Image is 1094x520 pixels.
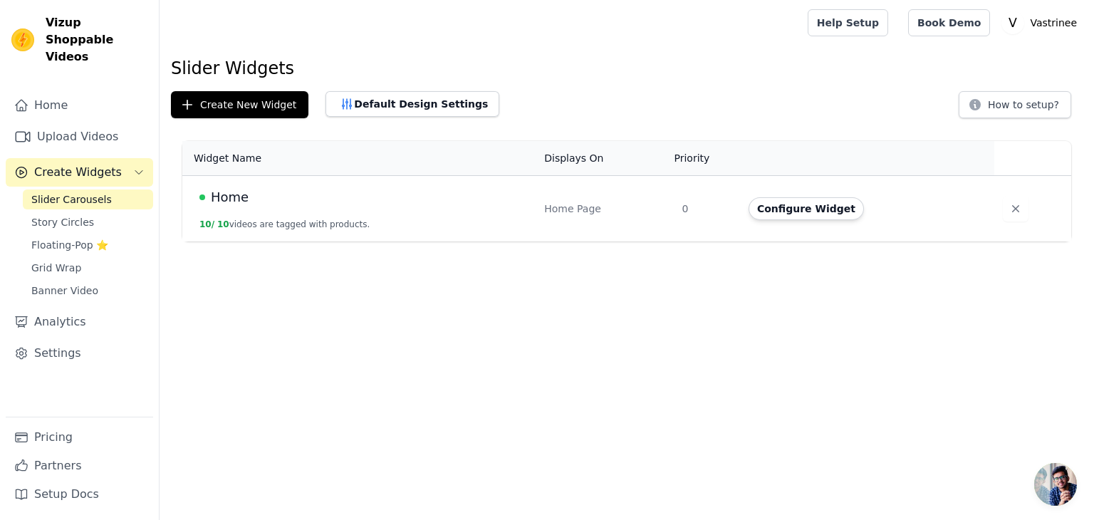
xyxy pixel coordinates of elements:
a: Help Setup [808,9,888,36]
th: Widget Name [182,141,536,176]
span: Banner Video [31,284,98,298]
a: Open chat [1034,463,1077,506]
a: Grid Wrap [23,258,153,278]
button: V Vastrinee [1001,10,1083,36]
a: Book Demo [908,9,990,36]
h1: Slider Widgets [171,57,1083,80]
span: Grid Wrap [31,261,81,275]
img: Vizup [11,28,34,51]
div: Home Page [544,202,665,216]
a: Pricing [6,423,153,452]
p: Vastrinee [1024,10,1083,36]
td: 0 [674,176,740,242]
a: Upload Videos [6,123,153,151]
span: 10 [217,219,229,229]
text: V [1009,16,1017,30]
a: Floating-Pop ⭐ [23,235,153,255]
span: Slider Carousels [31,192,112,207]
button: Configure Widget [749,197,864,220]
a: Banner Video [23,281,153,301]
a: Analytics [6,308,153,336]
a: Story Circles [23,212,153,232]
button: Default Design Settings [325,91,499,117]
button: Delete widget [1003,196,1028,222]
th: Priority [674,141,740,176]
span: Live Published [199,194,205,200]
a: Partners [6,452,153,480]
span: Floating-Pop ⭐ [31,238,108,252]
span: 10 / [199,219,214,229]
a: Setup Docs [6,480,153,509]
button: 10/ 10videos are tagged with products. [199,219,370,230]
a: Home [6,91,153,120]
button: Create Widgets [6,158,153,187]
span: Home [211,187,249,207]
button: How to setup? [959,91,1071,118]
span: Story Circles [31,215,94,229]
th: Displays On [536,141,673,176]
a: Settings [6,339,153,368]
a: How to setup? [959,101,1071,115]
button: Create New Widget [171,91,308,118]
span: Create Widgets [34,164,122,181]
span: Vizup Shoppable Videos [46,14,147,66]
a: Slider Carousels [23,189,153,209]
